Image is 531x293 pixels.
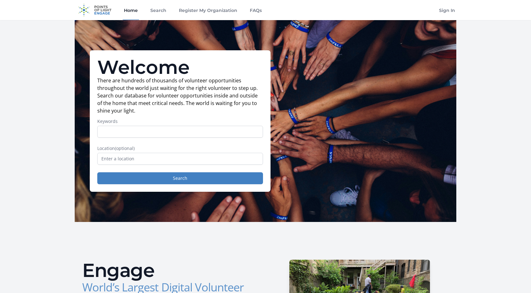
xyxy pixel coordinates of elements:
[97,77,263,114] p: There are hundreds of thousands of volunteer opportunities throughout the world just waiting for ...
[97,153,263,165] input: Enter a location
[97,58,263,77] h1: Welcome
[97,172,263,184] button: Search
[82,261,260,280] h2: Engage
[115,145,135,151] span: (optional)
[97,145,263,152] label: Location
[97,118,263,124] label: Keywords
